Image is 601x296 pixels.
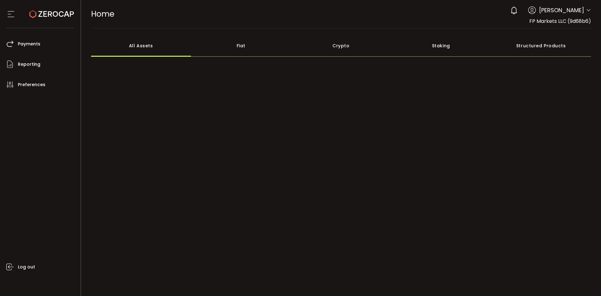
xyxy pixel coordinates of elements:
[491,35,591,57] div: Structured Products
[539,6,584,14] span: [PERSON_NAME]
[191,35,291,57] div: Fiat
[91,8,114,19] span: Home
[291,35,391,57] div: Crypto
[391,35,491,57] div: Staking
[18,39,40,49] span: Payments
[18,60,40,69] span: Reporting
[18,262,35,272] span: Log out
[529,18,591,25] span: FP Markets LLC (9d68b6)
[91,35,191,57] div: All Assets
[18,80,45,89] span: Preferences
